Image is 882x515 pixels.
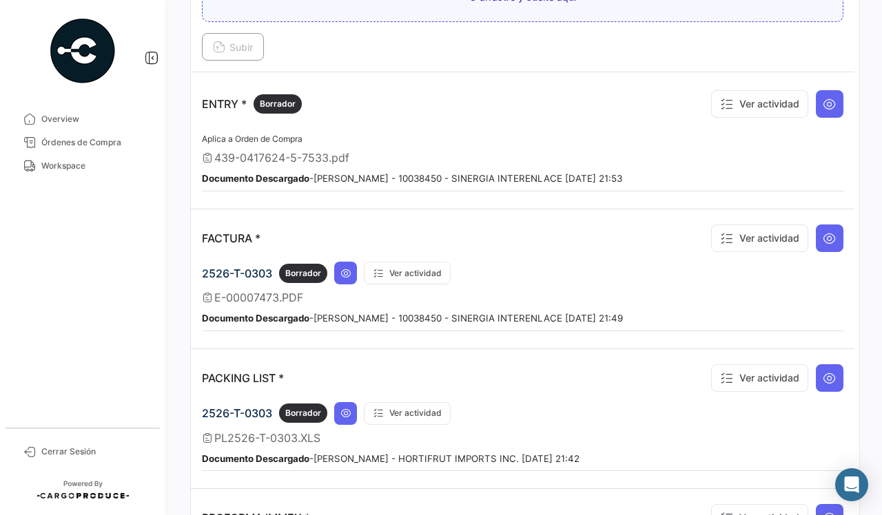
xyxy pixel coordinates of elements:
button: Subir [202,33,264,61]
span: Borrador [285,267,321,280]
span: Workspace [41,160,149,172]
span: E-00007473.PDF [214,291,303,304]
span: Aplica a Orden de Compra [202,134,302,144]
b: Documento Descargado [202,453,309,464]
span: Overview [41,113,149,125]
p: PACKING LIST * [202,371,284,385]
small: - [PERSON_NAME] - 10038450 - SINERGIA INTERENLACE [DATE] 21:53 [202,173,622,184]
div: Abrir Intercom Messenger [835,468,868,501]
span: Borrador [260,98,296,110]
small: - [PERSON_NAME] - 10038450 - SINERGIA INTERENLACE [DATE] 21:49 [202,313,623,324]
span: Órdenes de Compra [41,136,149,149]
p: ENTRY * [202,94,302,114]
a: Órdenes de Compra [11,131,154,154]
span: Subir [213,41,253,53]
button: Ver actividad [711,224,808,252]
a: Overview [11,107,154,131]
span: Cerrar Sesión [41,445,149,458]
button: Ver actividad [364,402,451,425]
span: 2526-T-0303 [202,266,272,280]
span: 2526-T-0303 [202,406,272,420]
a: Workspace [11,154,154,178]
button: Ver actividad [364,262,451,284]
p: FACTURA * [202,231,260,245]
span: PL2526-T-0303.XLS [214,431,320,445]
small: - [PERSON_NAME] - HORTIFRUT IMPORTS INC. [DATE] 21:42 [202,453,580,464]
span: 439-0417624-5-7533.pdf [214,151,349,165]
b: Documento Descargado [202,173,309,184]
button: Ver actividad [711,364,808,392]
img: powered-by.png [48,17,117,85]
span: Borrador [285,407,321,419]
button: Ver actividad [711,90,808,118]
b: Documento Descargado [202,313,309,324]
